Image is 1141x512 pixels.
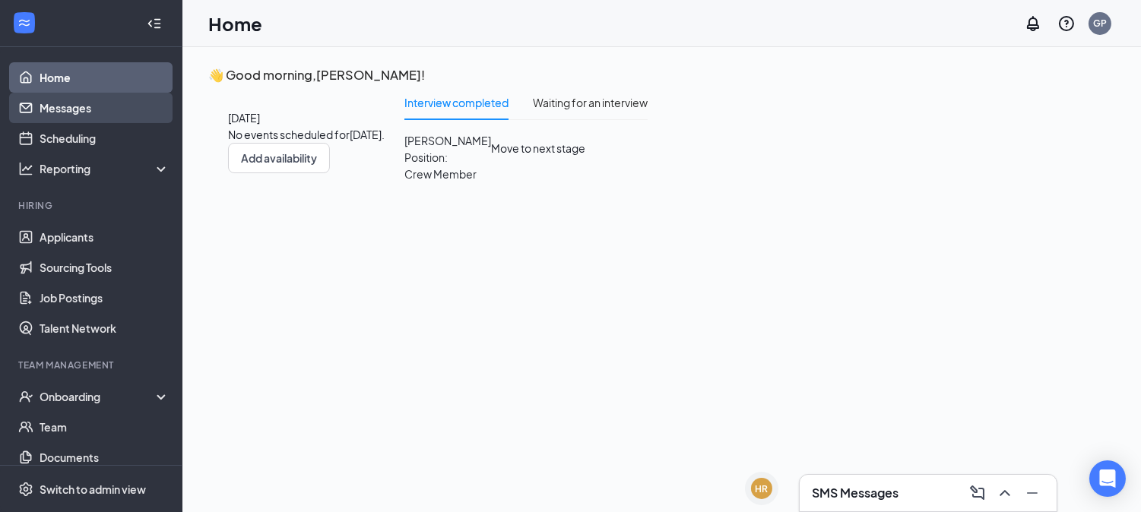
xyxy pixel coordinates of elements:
[1057,14,1076,33] svg: QuestionInfo
[993,481,1017,505] button: ChevronUp
[40,161,170,176] div: Reporting
[1089,460,1126,497] div: Open Intercom Messenger
[228,143,330,173] button: Add availability
[40,123,170,153] a: Scheduling
[228,126,385,143] span: No events scheduled for [DATE] .
[40,482,146,497] div: Switch to admin view
[404,132,491,149] span: [PERSON_NAME]
[404,166,491,182] p: Crew Member
[18,161,33,176] svg: Analysis
[996,484,1014,502] svg: ChevronUp
[40,93,170,123] a: Messages
[18,389,33,404] svg: UserCheck
[965,481,990,505] button: ComposeMessage
[1020,481,1044,505] button: Minimize
[491,132,585,165] button: Move to next stage
[18,359,166,371] div: Team Management
[40,283,170,313] a: Job Postings
[40,412,170,442] a: Team
[756,482,769,495] div: HR
[404,149,491,166] p: Position:
[1093,17,1107,30] div: GP
[968,484,987,502] svg: ComposeMessage
[812,485,899,501] h3: SMS Messages
[17,15,32,30] svg: WorkstreamLogo
[18,482,33,497] svg: Settings
[40,442,170,472] a: Documents
[533,94,648,111] div: Waiting for an interview
[40,62,170,93] a: Home
[147,16,162,31] svg: Collapse
[1024,14,1042,33] svg: Notifications
[404,94,509,111] div: Interview completed
[208,11,262,36] h1: Home
[228,109,385,126] span: [DATE]
[40,252,170,283] a: Sourcing Tools
[18,199,166,212] div: Hiring
[40,313,170,343] a: Talent Network
[208,65,648,85] h3: 👋 Good morning, [PERSON_NAME] !
[40,222,170,252] a: Applicants
[1023,484,1041,502] svg: Minimize
[40,389,157,404] div: Onboarding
